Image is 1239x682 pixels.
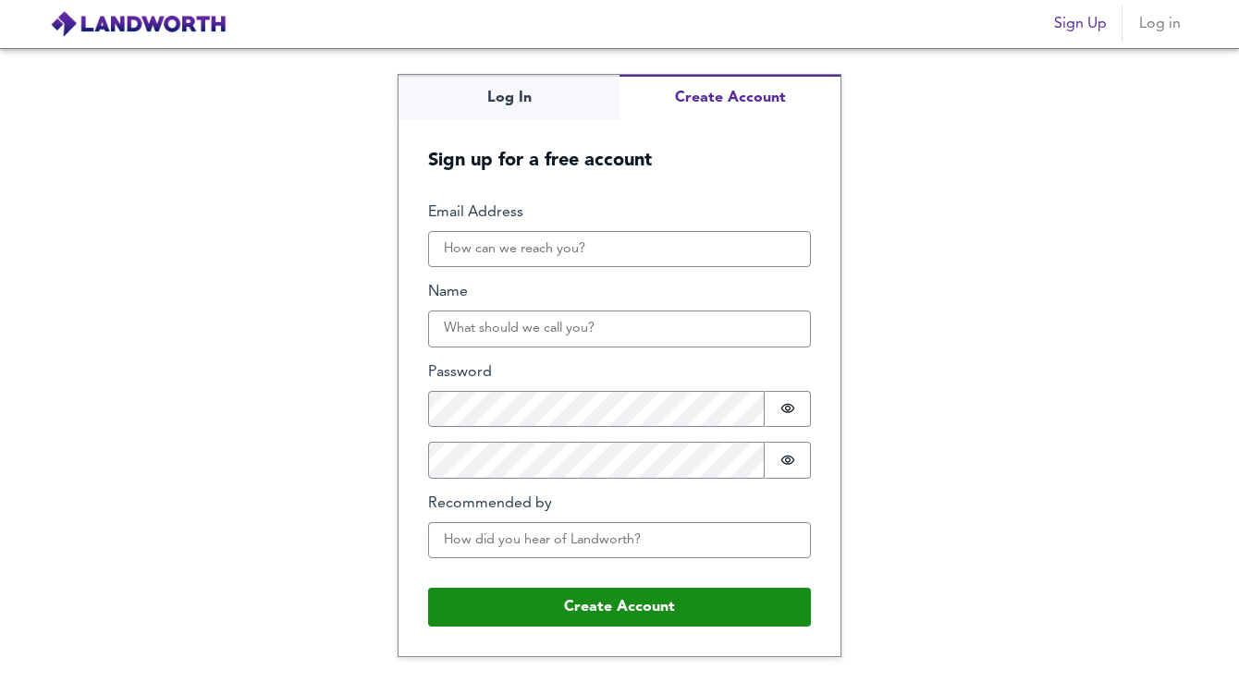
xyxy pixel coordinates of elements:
input: How did you hear of Landworth? [428,522,811,559]
img: logo [50,10,227,38]
label: Email Address [428,202,811,224]
input: What should we call you? [428,311,811,347]
label: Recommended by [428,493,811,515]
button: Show password [765,391,811,428]
input: How can we reach you? [428,231,811,268]
button: Create Account [428,588,811,627]
button: Sign Up [1047,6,1114,43]
button: Log In [399,75,619,120]
span: Sign Up [1054,11,1107,37]
button: Show password [765,442,811,479]
label: Name [428,282,811,303]
label: Password [428,362,811,384]
span: Log in [1137,11,1182,37]
h5: Sign up for a free account [399,120,840,173]
button: Log in [1130,6,1189,43]
button: Create Account [619,75,840,120]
